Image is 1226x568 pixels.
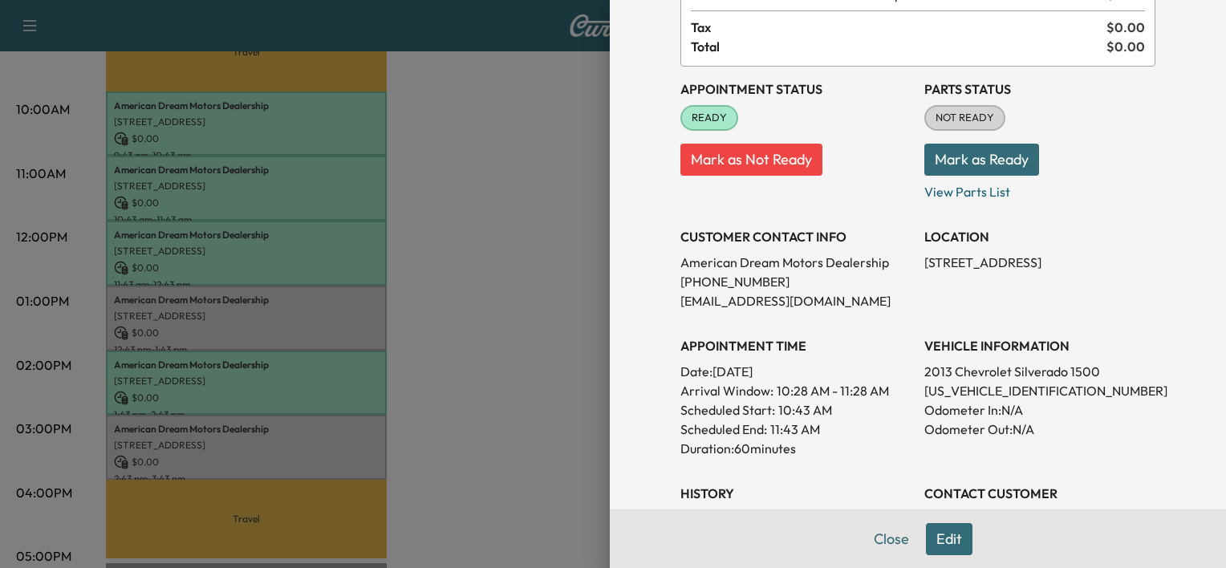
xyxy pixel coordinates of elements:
[924,253,1155,272] p: [STREET_ADDRESS]
[680,227,911,246] h3: CUSTOMER CONTACT INFO
[1106,37,1145,56] span: $ 0.00
[680,439,911,458] p: Duration: 60 minutes
[924,484,1155,503] h3: CONTACT CUSTOMER
[924,227,1155,246] h3: LOCATION
[926,110,1004,126] span: NOT READY
[680,381,911,400] p: Arrival Window:
[924,420,1155,439] p: Odometer Out: N/A
[924,381,1155,400] p: [US_VEHICLE_IDENTIFICATION_NUMBER]
[924,336,1155,355] h3: VEHICLE INFORMATION
[691,18,1106,37] span: Tax
[680,79,911,99] h3: Appointment Status
[924,176,1155,201] p: View Parts List
[924,144,1039,176] button: Mark as Ready
[770,420,820,439] p: 11:43 AM
[680,336,911,355] h3: APPOINTMENT TIME
[680,144,822,176] button: Mark as Not Ready
[680,272,911,291] p: [PHONE_NUMBER]
[680,291,911,310] p: [EMAIL_ADDRESS][DOMAIN_NAME]
[680,253,911,272] p: American Dream Motors Dealership
[680,420,767,439] p: Scheduled End:
[924,362,1155,381] p: 2013 Chevrolet Silverado 1500
[680,400,775,420] p: Scheduled Start:
[691,37,1106,56] span: Total
[680,362,911,381] p: Date: [DATE]
[778,400,832,420] p: 10:43 AM
[924,400,1155,420] p: Odometer In: N/A
[924,79,1155,99] h3: Parts Status
[680,484,911,503] h3: History
[777,381,889,400] span: 10:28 AM - 11:28 AM
[1106,18,1145,37] span: $ 0.00
[682,110,737,126] span: READY
[926,523,972,555] button: Edit
[863,523,920,555] button: Close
